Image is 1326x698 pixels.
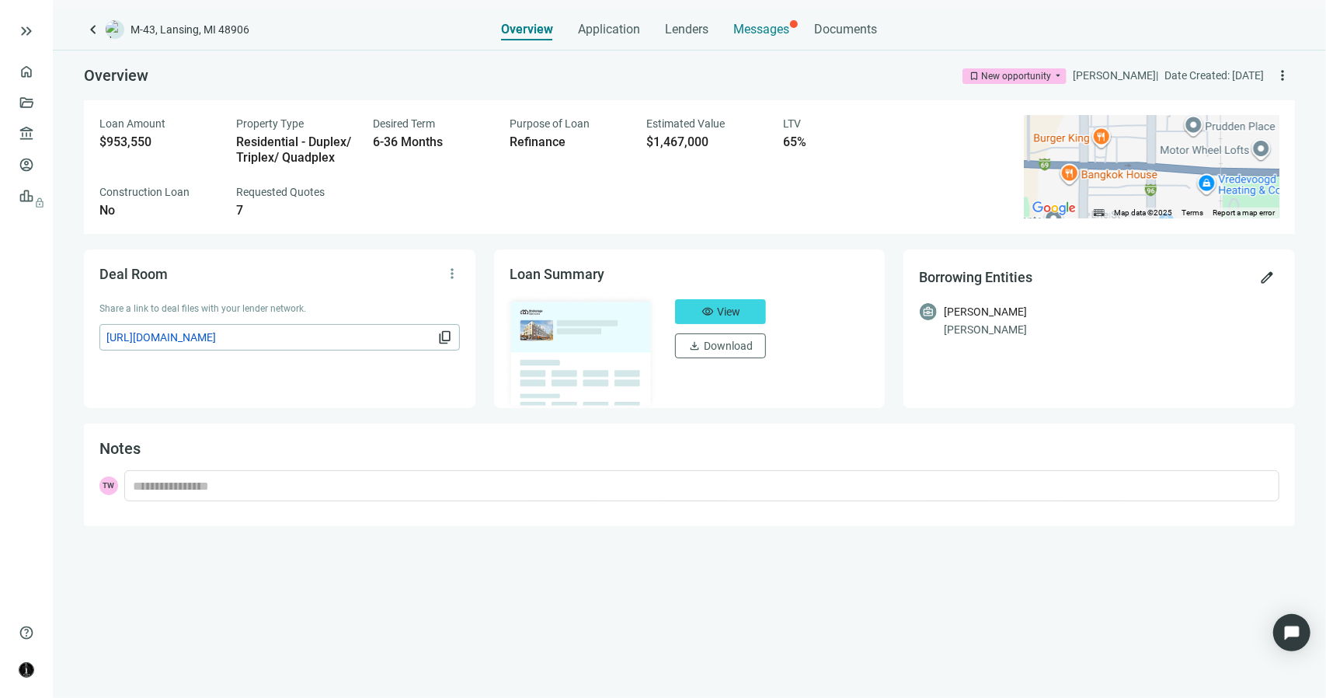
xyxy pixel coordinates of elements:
[236,134,354,166] div: Residential - Duplex/ Triplex/ Quadplex
[99,303,306,314] span: Share a link to deal files with your lender network.
[1114,208,1172,217] span: Map data ©2025
[666,22,709,37] span: Lenders
[510,117,590,130] span: Purpose of Loan
[99,134,218,150] div: $953,550
[1073,67,1158,84] div: [PERSON_NAME] |
[1164,67,1264,84] div: Date Created: [DATE]
[675,333,766,358] button: downloadDownload
[1275,68,1290,83] span: more_vert
[783,117,801,130] span: LTV
[502,22,554,37] span: Overview
[688,340,701,352] span: download
[373,134,491,150] div: 6-36 Months
[437,330,453,345] span: content_copy
[440,261,465,286] button: more_vert
[106,20,124,39] img: deal-logo
[1255,265,1279,290] button: edit
[99,266,168,282] span: Deal Room
[944,303,1027,320] div: [PERSON_NAME]
[675,299,766,324] button: visibilityView
[84,66,148,85] span: Overview
[1259,270,1275,285] span: edit
[1273,614,1310,651] div: Open Intercom Messenger
[373,117,435,130] span: Desired Term
[131,22,249,37] span: M-43, Lansing, MI 48906
[19,625,34,640] span: help
[981,68,1051,84] div: New opportunity
[510,266,604,282] span: Loan Summary
[444,266,460,281] span: more_vert
[99,186,190,198] span: Construction Loan
[734,22,790,37] span: Messages
[99,203,218,218] div: No
[579,22,641,37] span: Application
[236,186,325,198] span: Requested Quotes
[919,269,1032,285] span: Borrowing Entities
[1094,208,1105,218] button: Keyboard shortcuts
[815,22,878,37] span: Documents
[236,117,304,130] span: Property Type
[717,305,740,318] span: View
[646,117,725,130] span: Estimated Value
[106,329,434,346] span: [URL][DOMAIN_NAME]
[646,134,764,150] div: $1,467,000
[505,295,657,410] img: dealOverviewImg
[99,439,141,458] span: Notes
[84,20,103,39] a: keyboard_arrow_left
[701,305,714,318] span: visibility
[236,203,354,218] div: 7
[17,22,36,40] button: keyboard_double_arrow_right
[1182,208,1203,217] a: Terms (opens in new tab)
[1028,198,1080,218] img: Google
[783,134,901,150] div: 65%
[944,321,1279,338] div: [PERSON_NAME]
[510,134,628,150] div: Refinance
[1028,198,1080,218] a: Open this area in Google Maps (opens a new window)
[99,476,118,495] span: TW
[969,71,980,82] span: bookmark
[99,117,165,130] span: Loan Amount
[704,340,753,352] span: Download
[19,663,33,677] img: avatar
[1270,63,1295,88] button: more_vert
[1213,208,1275,217] a: Report a map error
